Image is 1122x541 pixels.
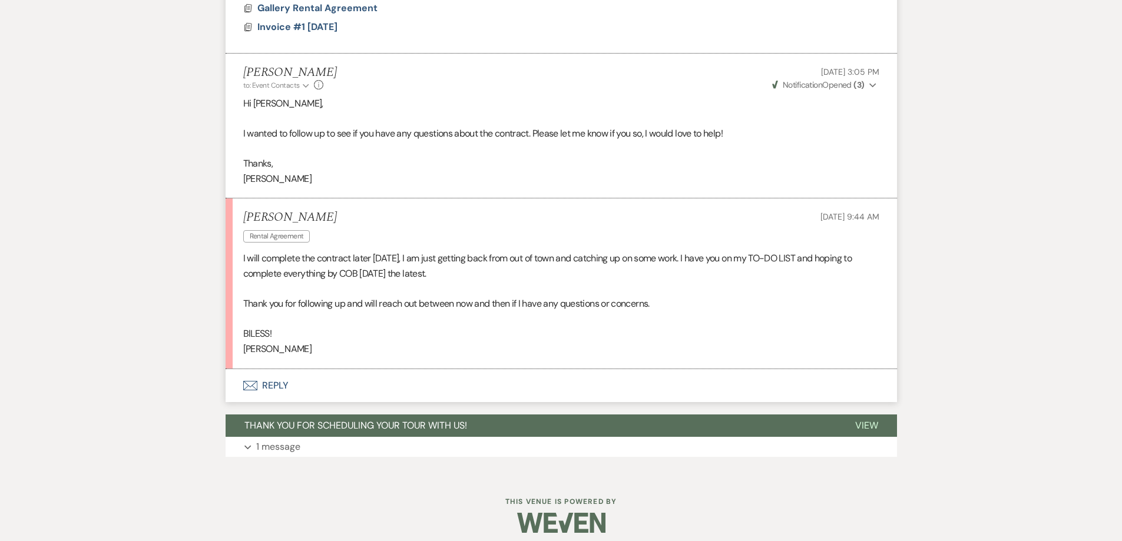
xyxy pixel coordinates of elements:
[226,437,897,457] button: 1 message
[243,296,879,311] p: Thank you for following up and will reach out between now and then if I have any questions or con...
[770,79,879,91] button: NotificationOpened (3)
[243,341,879,357] p: [PERSON_NAME]
[783,79,822,90] span: Notification
[256,439,300,454] p: 1 message
[855,419,878,432] span: View
[243,126,879,141] p: I wanted to follow up to see if you have any questions about the contract. Please let me know if ...
[836,414,897,437] button: View
[257,2,378,14] span: Gallery Rental Agreement
[821,67,879,77] span: [DATE] 3:05 PM
[243,230,310,243] span: Rental Agreement
[226,369,897,402] button: Reply
[243,80,311,91] button: to: Event Contacts
[243,156,879,171] p: Thanks,
[243,251,879,281] p: I will complete the contract later [DATE], I am just getting back from out of town and catching u...
[257,1,380,15] button: Gallery Rental Agreement
[226,414,836,437] button: THANK YOU FOR SCHEDULING YOUR TOUR WITH US!
[820,211,879,222] span: [DATE] 9:44 AM
[243,210,337,225] h5: [PERSON_NAME]
[853,79,864,90] strong: ( 3 )
[257,21,337,33] span: Invoice #1 [DATE]
[243,171,879,187] p: [PERSON_NAME]
[243,96,879,111] p: Hi [PERSON_NAME],
[257,20,340,34] button: Invoice #1 [DATE]
[243,326,879,341] p: BlLESS!
[772,79,865,90] span: Opened
[244,419,467,432] span: THANK YOU FOR SCHEDULING YOUR TOUR WITH US!
[243,65,337,80] h5: [PERSON_NAME]
[243,81,300,90] span: to: Event Contacts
